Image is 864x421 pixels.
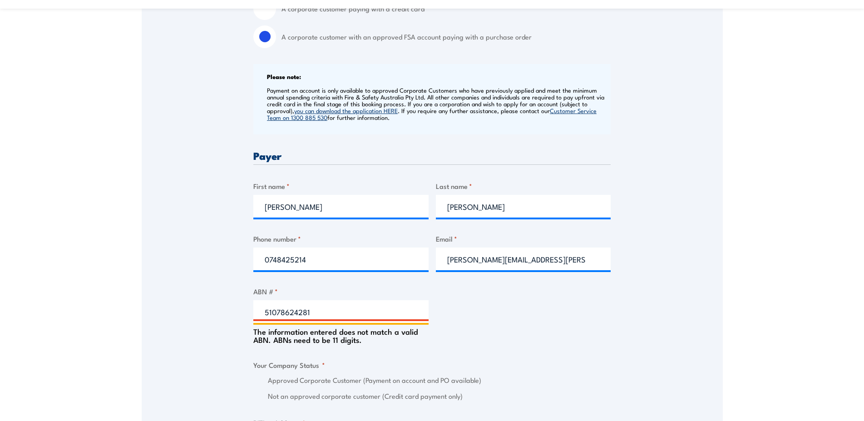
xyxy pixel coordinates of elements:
h3: Payer [253,150,611,161]
label: ABN # [253,286,429,297]
legend: Your Company Status [253,360,325,370]
label: Email [436,233,611,244]
label: A corporate customer with an approved FSA account paying with a purchase order [281,25,611,48]
label: Last name [436,181,611,191]
p: Payment on account is only available to approved Corporate Customers who have previously applied ... [267,87,608,121]
a: you can download the application HERE [294,106,398,114]
div: The information entered does not match a valid ABN. ABNs need to be 11 digits. [253,323,429,344]
a: Customer Service Team on 1300 885 530 [267,106,597,121]
label: First name [253,181,429,191]
label: Approved Corporate Customer (Payment on account and PO available) [268,375,611,386]
label: Phone number [253,233,429,244]
b: Please note: [267,72,301,81]
label: Not an approved corporate customer (Credit card payment only) [268,391,611,401]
